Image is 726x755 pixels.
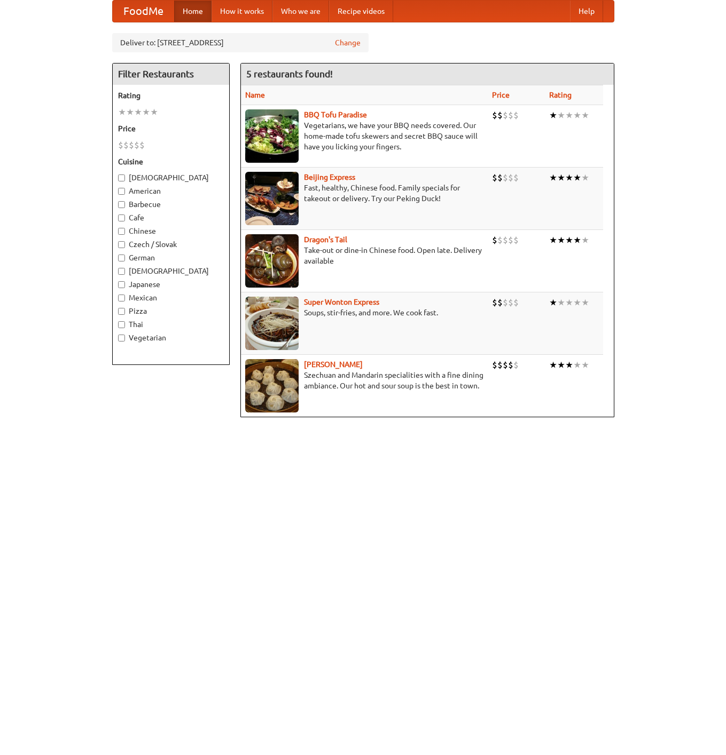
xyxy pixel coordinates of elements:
[118,199,224,210] label: Barbecue
[513,172,519,184] li: $
[304,110,367,119] a: BBQ Tofu Paradise
[123,139,129,151] li: $
[492,172,497,184] li: $
[557,234,565,246] li: ★
[492,297,497,308] li: $
[118,268,125,275] input: [DEMOGRAPHIC_DATA]
[304,360,363,369] a: [PERSON_NAME]
[581,172,589,184] li: ★
[549,359,557,371] li: ★
[497,234,503,246] li: $
[508,359,513,371] li: $
[245,307,484,318] p: Soups, stir-fries, and more. We cook fast.
[581,297,589,308] li: ★
[118,241,125,248] input: Czech / Slovak
[246,69,333,79] ng-pluralize: 5 restaurants found!
[118,174,125,181] input: [DEMOGRAPHIC_DATA]
[557,172,565,184] li: ★
[245,370,484,391] p: Szechuan and Mandarin specialities with a fine dining ambiance. Our hot and sour soup is the best...
[118,212,224,223] label: Cafe
[549,172,557,184] li: ★
[570,1,603,22] a: Help
[513,109,519,121] li: $
[118,281,125,288] input: Japanese
[118,226,224,236] label: Chinese
[118,106,126,118] li: ★
[565,297,573,308] li: ★
[245,91,265,99] a: Name
[134,106,142,118] li: ★
[513,234,519,246] li: $
[245,359,299,412] img: shandong.jpg
[497,172,503,184] li: $
[503,172,508,184] li: $
[112,33,369,52] div: Deliver to: [STREET_ADDRESS]
[492,109,497,121] li: $
[492,359,497,371] li: $
[513,297,519,308] li: $
[573,109,581,121] li: ★
[118,255,125,261] input: German
[245,297,299,350] img: superwonton.jpg
[549,234,557,246] li: ★
[118,308,125,315] input: Pizza
[304,173,355,181] a: Beijing Express
[118,201,125,208] input: Barbecue
[245,109,299,163] img: tofuparadise.jpg
[118,156,224,167] h5: Cuisine
[573,297,581,308] li: ★
[113,63,229,85] h4: Filter Restaurants
[139,139,145,151] li: $
[118,295,125,301] input: Mexican
[118,239,224,250] label: Czech / Slovak
[503,297,508,308] li: $
[581,109,589,121] li: ★
[573,359,581,371] li: ★
[565,172,573,184] li: ★
[118,188,125,195] input: American
[503,359,508,371] li: $
[497,359,503,371] li: $
[118,332,224,343] label: Vegetarian
[508,172,513,184] li: $
[118,123,224,134] h5: Price
[174,1,212,22] a: Home
[549,109,557,121] li: ★
[581,234,589,246] li: ★
[212,1,272,22] a: How it works
[118,319,224,330] label: Thai
[118,172,224,183] label: [DEMOGRAPHIC_DATA]
[565,234,573,246] li: ★
[118,90,224,101] h5: Rating
[113,1,174,22] a: FoodMe
[118,228,125,235] input: Chinese
[565,109,573,121] li: ★
[508,109,513,121] li: $
[549,91,572,99] a: Rating
[245,120,484,152] p: Vegetarians, we have your BBQ needs covered. Our home-made tofu skewers and secret BBQ sauce will...
[329,1,393,22] a: Recipe videos
[492,91,510,99] a: Price
[573,172,581,184] li: ★
[557,359,565,371] li: ★
[304,298,379,306] a: Super Wonton Express
[581,359,589,371] li: ★
[245,172,299,225] img: beijing.jpg
[118,306,224,316] label: Pizza
[503,109,508,121] li: $
[573,234,581,246] li: ★
[245,234,299,288] img: dragon.jpg
[142,106,150,118] li: ★
[497,297,503,308] li: $
[304,235,347,244] a: Dragon's Tail
[118,292,224,303] label: Mexican
[565,359,573,371] li: ★
[557,109,565,121] li: ★
[134,139,139,151] li: $
[150,106,158,118] li: ★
